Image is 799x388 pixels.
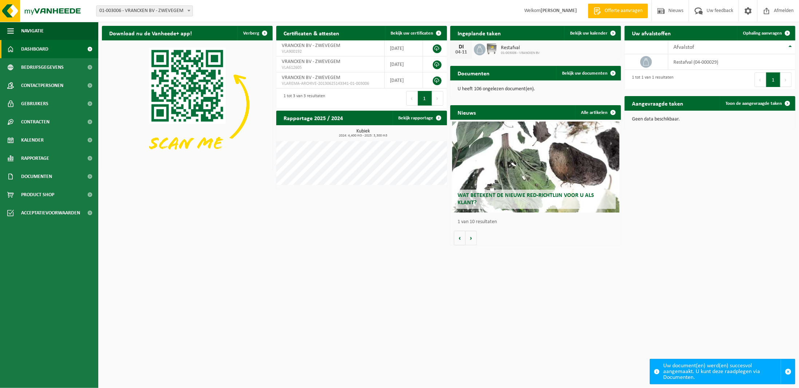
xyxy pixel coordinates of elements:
[632,117,788,122] p: Geen data beschikbaar.
[450,66,497,80] h2: Documenten
[486,43,498,55] img: WB-1100-GAL-GY-02
[454,44,468,50] div: DI
[21,131,44,149] span: Kalender
[541,8,577,13] strong: [PERSON_NAME]
[393,111,446,125] a: Bekijk rapportage
[385,26,446,40] a: Bekijk uw certificaten
[725,101,782,106] span: Toon de aangevraagde taken
[668,54,795,70] td: restafval (04-000029)
[743,31,782,36] span: Ophaling aanvragen
[501,45,540,51] span: Restafval
[501,51,540,55] span: 01-003006 - VRANCKEN BV
[280,129,447,138] h3: Kubiek
[282,59,340,64] span: VRANCKEN BV - ZWEVEGEM
[21,76,63,95] span: Contactpersonen
[737,26,795,40] a: Ophaling aanvragen
[454,231,466,245] button: Vorige
[603,7,644,15] span: Offerte aanvragen
[21,22,44,40] span: Navigatie
[466,231,477,245] button: Volgende
[766,72,780,87] button: 1
[102,40,273,169] img: Download de VHEPlus App
[755,72,766,87] button: Previous
[21,167,52,186] span: Documenten
[406,91,418,106] button: Previous
[385,40,423,56] td: [DATE]
[280,134,447,138] span: 2024: 4,400 m3 - 2025: 3,300 m3
[276,111,350,125] h2: Rapportage 2025 / 2024
[562,71,608,76] span: Bekijk uw documenten
[720,96,795,111] a: Toon de aangevraagde taken
[458,87,614,92] p: U heeft 106 ongelezen document(en).
[21,113,50,131] span: Contracten
[450,26,508,40] h2: Ingeplande taken
[21,186,54,204] span: Product Shop
[280,90,325,106] div: 1 tot 3 van 3 resultaten
[282,49,379,55] span: VLA900192
[780,72,792,87] button: Next
[102,26,199,40] h2: Download nu de Vanheede+ app!
[452,122,619,213] a: Wat betekent de nieuwe RED-richtlijn voor u als klant?
[418,91,432,106] button: 1
[276,26,347,40] h2: Certificaten & attesten
[21,40,48,58] span: Dashboard
[674,44,695,50] span: Afvalstof
[282,43,340,48] span: VRANCKEN BV - ZWEVEGEM
[385,56,423,72] td: [DATE]
[570,31,608,36] span: Bekijk uw kalender
[385,72,423,88] td: [DATE]
[628,72,673,88] div: 1 tot 1 van 1 resultaten
[21,149,49,167] span: Rapportage
[21,204,80,222] span: Acceptatievoorwaarden
[458,219,617,225] p: 1 van 10 resultaten
[282,81,379,87] span: VLAREMA-ARCHIVE-20130625143341-01-003006
[625,26,678,40] h2: Uw afvalstoffen
[663,359,781,384] div: Uw document(en) werd(en) succesvol aangemaakt. U kunt deze raadplegen via Documenten.
[282,65,379,71] span: VLA612605
[96,5,193,16] span: 01-003006 - VRANCKEN BV - ZWEVEGEM
[237,26,272,40] button: Verberg
[21,95,48,113] span: Gebruikers
[96,6,193,16] span: 01-003006 - VRANCKEN BV - ZWEVEGEM
[575,105,620,120] a: Alle artikelen
[391,31,434,36] span: Bekijk uw certificaten
[454,50,468,55] div: 04-11
[625,96,691,110] h2: Aangevraagde taken
[564,26,620,40] a: Bekijk uw kalender
[588,4,648,18] a: Offerte aanvragen
[432,91,443,106] button: Next
[450,105,483,119] h2: Nieuws
[282,75,340,80] span: VRANCKEN BV - ZWEVEGEM
[556,66,620,80] a: Bekijk uw documenten
[243,31,259,36] span: Verberg
[458,193,594,205] span: Wat betekent de nieuwe RED-richtlijn voor u als klant?
[21,58,64,76] span: Bedrijfsgegevens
